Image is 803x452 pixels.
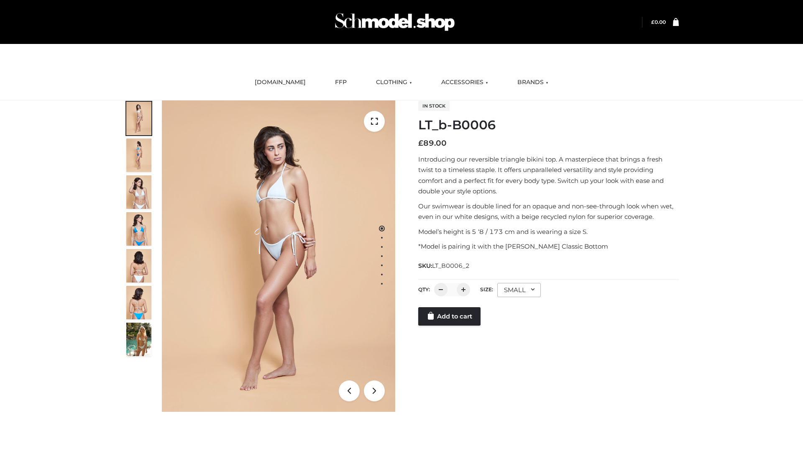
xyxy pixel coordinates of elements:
[126,139,151,172] img: ArielClassicBikiniTop_CloudNine_AzureSky_OW114ECO_2-scaled.jpg
[126,286,151,319] img: ArielClassicBikiniTop_CloudNine_AzureSky_OW114ECO_8-scaled.jpg
[418,307,481,326] a: Add to cart
[418,241,679,252] p: *Model is pairing it with the [PERSON_NAME] Classic Bottom
[418,261,471,271] span: SKU:
[162,100,395,412] img: LT_b-B0006
[651,19,666,25] bdi: 0.00
[126,175,151,209] img: ArielClassicBikiniTop_CloudNine_AzureSky_OW114ECO_3-scaled.jpg
[418,139,423,148] span: £
[651,19,655,25] span: £
[126,249,151,282] img: ArielClassicBikiniTop_CloudNine_AzureSky_OW114ECO_7-scaled.jpg
[497,283,541,297] div: SMALL
[126,102,151,135] img: ArielClassicBikiniTop_CloudNine_AzureSky_OW114ECO_1-scaled.jpg
[126,212,151,246] img: ArielClassicBikiniTop_CloudNine_AzureSky_OW114ECO_4-scaled.jpg
[329,73,353,92] a: FFP
[126,323,151,356] img: Arieltop_CloudNine_AzureSky2.jpg
[418,201,679,222] p: Our swimwear is double lined for an opaque and non-see-through look when wet, even in our white d...
[418,286,430,293] label: QTY:
[418,139,447,148] bdi: 89.00
[432,262,470,270] span: LT_B0006_2
[480,286,493,293] label: Size:
[651,19,666,25] a: £0.00
[418,118,679,133] h1: LT_b-B0006
[370,73,418,92] a: CLOTHING
[418,154,679,197] p: Introducing our reversible triangle bikini top. A masterpiece that brings a fresh twist to a time...
[418,226,679,237] p: Model’s height is 5 ‘8 / 173 cm and is wearing a size S.
[435,73,494,92] a: ACCESSORIES
[511,73,555,92] a: BRANDS
[332,5,458,39] img: Schmodel Admin 964
[248,73,312,92] a: [DOMAIN_NAME]
[418,101,450,111] span: In stock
